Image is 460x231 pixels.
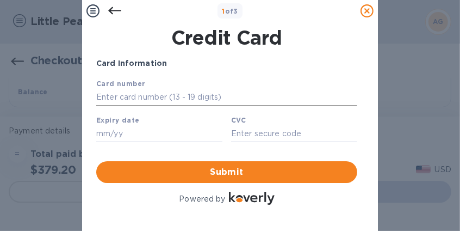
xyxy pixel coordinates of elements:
[92,26,362,49] h1: Credit Card
[179,193,225,205] p: Powered by
[222,7,238,15] b: of 3
[222,7,225,15] span: 1
[229,192,275,205] img: Logo
[96,161,357,183] button: Submit
[96,59,167,68] b: Card Information
[105,166,349,179] span: Submit
[96,78,357,144] iframe: Your browser does not support iframes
